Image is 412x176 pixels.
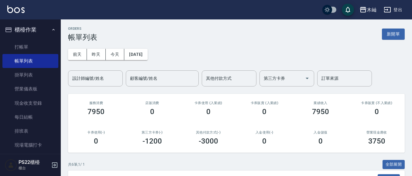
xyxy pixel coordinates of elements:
h3: 0 [94,137,98,145]
h3: 帳單列表 [68,33,97,42]
h2: 業績收入 [300,101,342,105]
h2: 卡券使用 (入業績) [187,101,229,105]
a: 打帳單 [2,40,58,54]
h3: 0 [150,107,154,116]
h2: 其他付款方式(-) [187,130,229,134]
button: 新開單 [382,29,405,40]
a: 每日結帳 [2,110,58,124]
h3: 0 [262,107,266,116]
button: 昨天 [87,49,106,60]
div: 木屾 [367,6,376,14]
h3: 服務消費 [75,101,117,105]
h2: 卡券使用(-) [75,130,117,134]
a: 帳單列表 [2,54,58,68]
a: 現金收支登錄 [2,96,58,110]
a: 營業儀表板 [2,82,58,96]
h2: 卡券販賣 (入業績) [244,101,285,105]
h3: -3000 [199,137,218,145]
h3: 3750 [368,137,385,145]
h2: 入金儲值 [300,130,342,134]
h3: 7950 [88,107,105,116]
a: 掛單列表 [2,68,58,82]
button: 全部展開 [383,160,405,169]
button: 登出 [381,4,405,15]
button: 今天 [106,49,125,60]
h2: 店販消費 [132,101,173,105]
h2: ORDERS [68,27,97,31]
a: 現場電腦打卡 [2,138,58,152]
h2: 卡券販賣 (不入業績) [356,101,397,105]
h2: 第三方卡券(-) [132,130,173,134]
h2: 營業現金應收 [356,130,397,134]
img: Person [5,159,17,171]
button: [DATE] [124,49,147,60]
h5: PS22櫃檯 [19,159,50,165]
a: 新開單 [382,31,405,37]
h3: 0 [262,137,266,145]
h2: 入金使用(-) [244,130,285,134]
button: Open [302,73,312,83]
p: 共 6 筆, 1 / 1 [68,162,85,167]
a: 排班表 [2,124,58,138]
h3: 0 [318,137,323,145]
h3: 0 [375,107,379,116]
h3: 7950 [312,107,329,116]
button: 前天 [68,49,87,60]
h3: -1200 [142,137,162,145]
button: 櫃檯作業 [2,22,58,38]
button: save [342,4,354,16]
img: Logo [7,5,25,13]
h3: 0 [206,107,211,116]
button: 木屾 [357,4,379,16]
p: 櫃台 [19,165,50,171]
